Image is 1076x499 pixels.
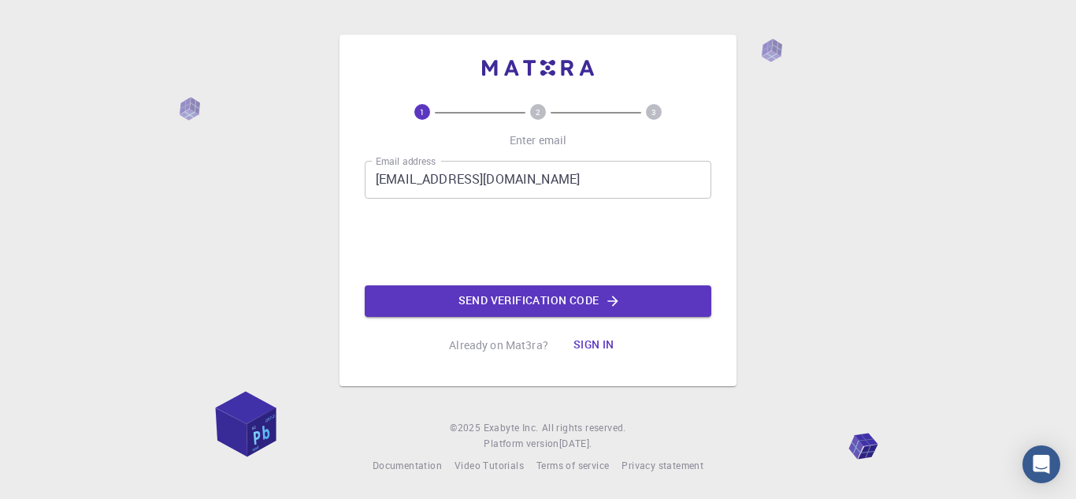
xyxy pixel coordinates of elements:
[455,459,524,471] span: Video Tutorials
[420,106,425,117] text: 1
[536,458,609,474] a: Terms of service
[536,106,540,117] text: 2
[542,420,626,436] span: All rights reserved.
[449,337,548,353] p: Already on Mat3ra?
[365,285,711,317] button: Send verification code
[484,421,539,434] span: Exabyte Inc.
[373,458,442,474] a: Documentation
[559,437,592,449] span: [DATE] .
[450,420,483,436] span: © 2025
[651,106,656,117] text: 3
[373,459,442,471] span: Documentation
[484,420,539,436] a: Exabyte Inc.
[621,458,703,474] a: Privacy statement
[1022,445,1060,483] div: Open Intercom Messenger
[484,436,558,452] span: Platform version
[621,459,703,471] span: Privacy statement
[561,330,627,361] button: Sign in
[536,459,609,471] span: Terms of service
[418,211,658,273] iframe: reCAPTCHA
[510,132,567,148] p: Enter email
[376,155,436,168] label: Email address
[559,436,592,452] a: [DATE].
[455,458,524,474] a: Video Tutorials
